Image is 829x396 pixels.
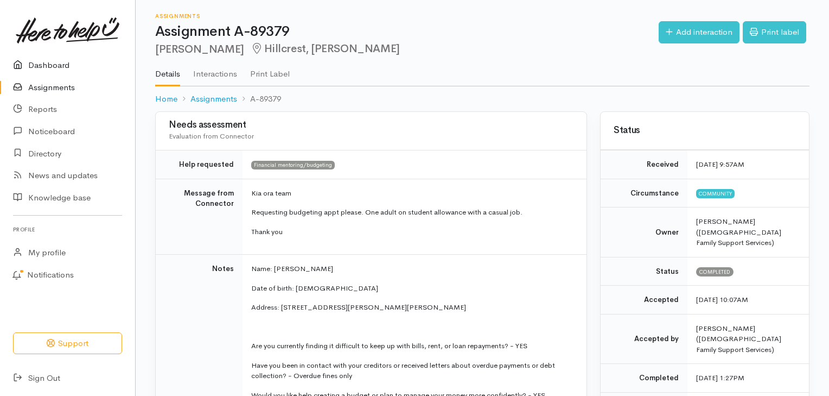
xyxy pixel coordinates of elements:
h3: Needs assessment [169,120,573,130]
time: [DATE] 9:57AM [696,160,744,169]
button: Support [13,332,122,355]
p: Kia ora team [251,188,573,199]
p: Are you currently finding it difficult to keep up with bills, rent, or loan repayments? - YES [251,341,573,351]
a: Print Label [250,55,290,85]
span: Community [696,189,735,198]
span: Evaluation from Connector [169,131,254,141]
td: Message from Connector [156,179,243,255]
h6: Assignments [155,13,659,19]
td: Status [601,257,687,286]
td: Completed [601,364,687,393]
span: Financial mentoring/budgeting [251,161,335,169]
h1: Assignment A-89379 [155,24,659,40]
td: Circumstance [601,179,687,208]
time: [DATE] 10:07AM [696,295,748,304]
a: Assignments [190,93,237,105]
h6: Profile [13,222,122,237]
td: Help requested [156,150,243,179]
p: Date of birth: [DEMOGRAPHIC_DATA] [251,283,573,294]
h3: Status [614,125,796,136]
p: Requesting budgeting appt please. One adult on student allowance with a casual job. [251,207,573,218]
h2: [PERSON_NAME] [155,43,659,55]
td: Owner [601,208,687,257]
a: Add interaction [659,21,739,43]
a: Print label [743,21,806,43]
nav: breadcrumb [155,86,809,112]
a: Details [155,55,180,86]
td: [PERSON_NAME] ([DEMOGRAPHIC_DATA] Family Support Services) [687,314,809,364]
td: Accepted by [601,314,687,364]
td: Accepted [601,286,687,315]
a: Home [155,93,177,105]
span: Hillcrest, [PERSON_NAME] [251,42,400,55]
li: A-89379 [237,93,281,105]
a: Interactions [193,55,237,85]
span: Completed [696,267,734,276]
p: Thank you [251,227,573,237]
p: Name: [PERSON_NAME] [251,263,573,274]
p: Address: [STREET_ADDRESS][PERSON_NAME][PERSON_NAME] [251,302,573,313]
td: Received [601,150,687,179]
span: [PERSON_NAME] ([DEMOGRAPHIC_DATA] Family Support Services) [696,217,781,247]
time: [DATE] 1:27PM [696,373,744,382]
p: Have you been in contact with your creditors or received letters about overdue payments or debt c... [251,360,573,381]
